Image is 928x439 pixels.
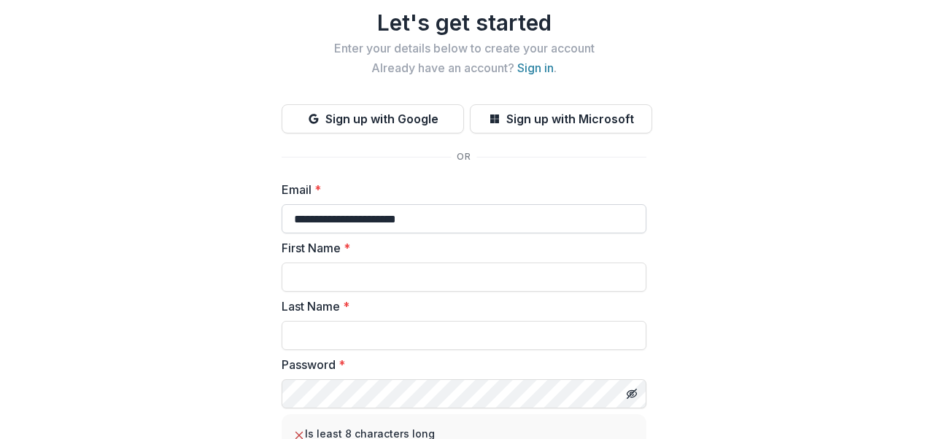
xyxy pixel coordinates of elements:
label: Password [282,356,638,373]
button: Toggle password visibility [620,382,643,405]
button: Sign up with Microsoft [470,104,652,133]
h2: Enter your details below to create your account [282,42,646,55]
button: Sign up with Google [282,104,464,133]
h1: Let's get started [282,9,646,36]
label: Last Name [282,298,638,315]
label: Email [282,181,638,198]
h2: Already have an account? . [282,61,646,75]
label: First Name [282,239,638,257]
a: Sign in [517,61,554,75]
